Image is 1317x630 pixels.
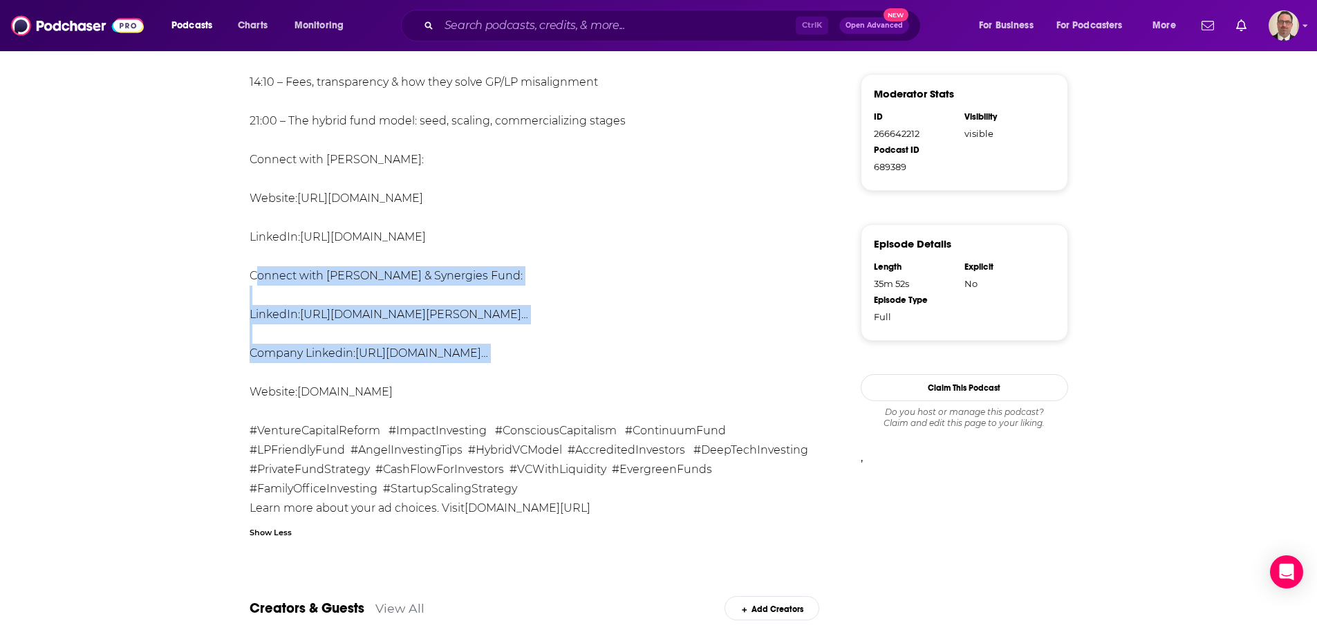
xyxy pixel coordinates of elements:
[1143,15,1193,37] button: open menu
[846,22,903,29] span: Open Advanced
[439,15,796,37] input: Search podcasts, credits, & more...
[229,15,276,37] a: Charts
[796,17,828,35] span: Ctrl K
[162,15,230,37] button: open menu
[1152,16,1176,35] span: More
[964,128,1046,139] div: visible
[874,111,955,122] div: ID
[964,278,1046,289] div: No
[465,501,590,515] a: [DOMAIN_NAME][URL]
[1196,14,1220,37] a: Show notifications dropdown
[414,10,934,41] div: Search podcasts, credits, & more...
[1056,16,1123,35] span: For Podcasters
[874,295,955,306] div: Episode Type
[874,278,955,289] div: 35m 52s
[839,17,909,34] button: Open AdvancedNew
[861,407,1068,418] span: Do you host or manage this podcast?
[884,8,908,21] span: New
[979,16,1034,35] span: For Business
[1231,14,1252,37] a: Show notifications dropdown
[874,87,954,100] h3: Moderator Stats
[969,15,1051,37] button: open menu
[874,145,955,156] div: Podcast ID
[874,237,951,250] h3: Episode Details
[295,16,344,35] span: Monitoring
[964,261,1046,272] div: Explicit
[300,308,528,321] a: [URL][DOMAIN_NAME][PERSON_NAME]…
[861,407,1068,429] div: Claim and edit this page to your liking.
[11,12,144,39] img: Podchaser - Follow, Share and Rate Podcasts
[1047,15,1143,37] button: open menu
[238,16,268,35] span: Charts
[725,596,819,620] div: Add Creators
[375,601,424,615] a: View All
[1269,10,1299,41] img: User Profile
[285,15,362,37] button: open menu
[874,261,955,272] div: Length
[964,111,1046,122] div: Visibility
[300,230,426,243] a: [URL][DOMAIN_NAME]
[874,161,955,172] div: 689389
[171,16,212,35] span: Podcasts
[861,374,1068,401] button: Claim This Podcast
[1269,10,1299,41] button: Show profile menu
[1269,10,1299,41] span: Logged in as PercPodcast
[250,600,364,617] a: Creators & Guests
[297,192,423,205] a: [URL][DOMAIN_NAME]
[355,346,488,360] a: [URL][DOMAIN_NAME]…
[1270,555,1303,589] div: Open Intercom Messenger
[874,311,955,322] div: Full
[874,128,955,139] div: 266642212
[297,385,393,398] a: [DOMAIN_NAME]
